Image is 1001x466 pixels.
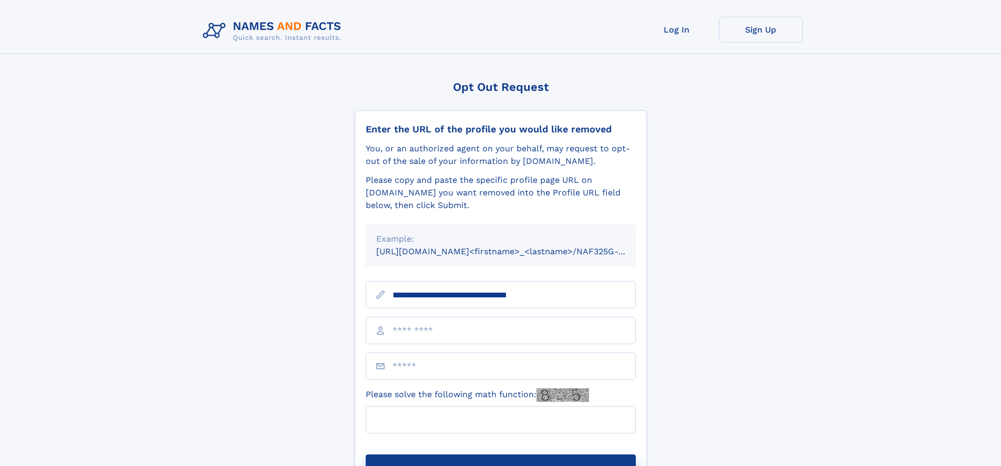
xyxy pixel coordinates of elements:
div: Opt Out Request [355,80,647,94]
a: Sign Up [719,17,803,43]
img: Logo Names and Facts [199,17,350,45]
a: Log In [635,17,719,43]
div: Enter the URL of the profile you would like removed [366,123,636,135]
div: Please copy and paste the specific profile page URL on [DOMAIN_NAME] you want removed into the Pr... [366,174,636,212]
small: [URL][DOMAIN_NAME]<firstname>_<lastname>/NAF325G-xxxxxxxx [376,246,656,256]
div: You, or an authorized agent on your behalf, may request to opt-out of the sale of your informatio... [366,142,636,168]
div: Example: [376,233,625,245]
label: Please solve the following math function: [366,388,589,402]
